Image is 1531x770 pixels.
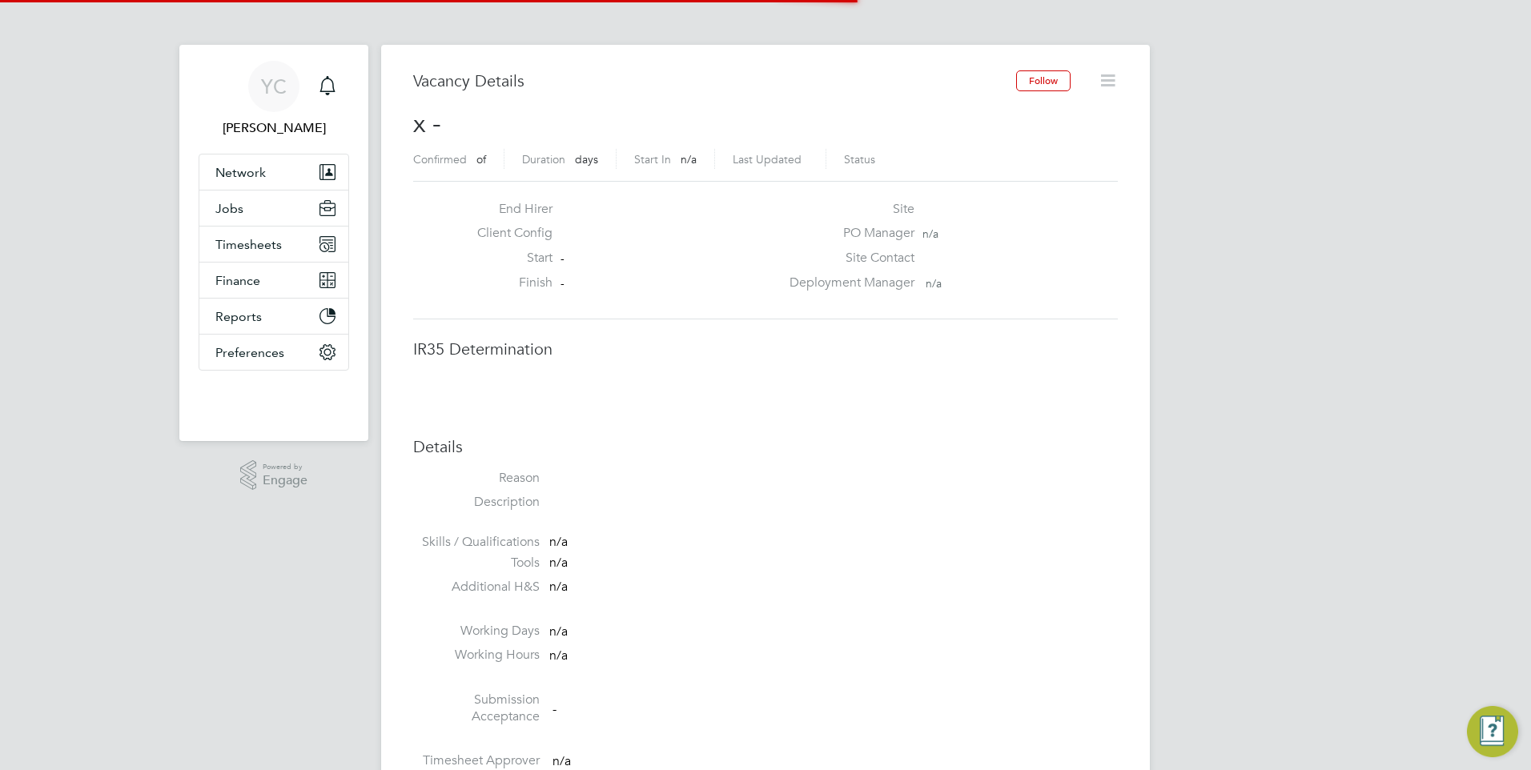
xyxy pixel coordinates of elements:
span: n/a [549,648,568,664]
h3: Vacancy Details [413,70,1016,91]
label: End Hirer [464,201,553,218]
label: Timesheet Approver [413,752,540,769]
span: n/a [549,534,568,550]
span: - [553,700,557,716]
label: Skills / Qualifications [413,534,540,551]
span: Powered by [263,460,307,474]
label: Working Days [413,623,540,640]
span: n/a [549,555,568,571]
button: Engage Resource Center [1467,706,1518,757]
img: fastbook-logo-retina.png [199,387,349,412]
span: x - [413,108,441,139]
h3: Details [413,436,1118,457]
span: days [575,152,598,166]
label: Site Contact [780,250,914,267]
nav: Main navigation [179,45,368,441]
label: Site [780,201,914,218]
label: PO Manager [780,225,914,242]
button: Reports [199,299,348,334]
button: Follow [1016,70,1071,91]
label: Client Config [464,225,553,242]
span: Preferences [215,345,284,360]
button: Timesheets [199,227,348,262]
button: Finance [199,263,348,298]
label: Working Hours [413,647,540,664]
a: Powered byEngage [240,460,308,491]
span: n/a [681,152,697,166]
span: Jobs [215,201,243,216]
span: n/a [926,276,942,291]
label: Submission Acceptance [413,692,540,725]
span: Reports [215,309,262,324]
label: Start [464,250,553,267]
label: Tools [413,555,540,571]
span: n/a [553,753,571,769]
h3: IR35 Determination [413,339,1118,359]
label: Start In [634,152,671,166]
label: Confirmed [413,152,467,166]
a: YC[PERSON_NAME] [199,61,349,138]
span: of [476,152,486,166]
button: Network [199,154,348,190]
span: n/a [922,227,938,241]
span: Timesheets [215,237,282,252]
span: Network [215,165,266,180]
label: Finish [464,275,553,291]
span: - [561,276,565,291]
span: Finance [215,273,260,288]
label: Duration [522,152,565,166]
label: Deployment Manager [780,275,914,291]
label: Additional H&S [413,579,540,596]
button: Preferences [199,335,348,370]
span: n/a [549,624,568,640]
span: YC [261,76,287,97]
label: Last Updated [733,152,802,166]
label: Status [844,152,875,166]
span: Engage [263,474,307,487]
span: n/a [549,579,568,595]
a: Go to home page [199,387,349,412]
span: Yazmin Cole [199,118,349,138]
label: Description [413,494,540,511]
span: - [561,251,565,266]
button: Jobs [199,190,348,226]
label: Reason [413,470,540,487]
